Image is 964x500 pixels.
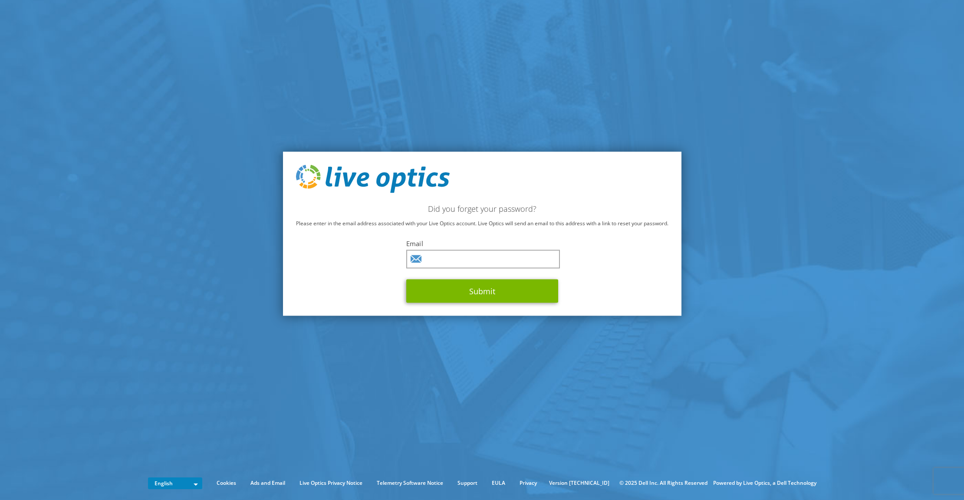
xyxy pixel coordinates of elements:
[545,478,614,488] li: Version [TECHNICAL_ID]
[296,219,668,228] p: Please enter in the email address associated with your Live Optics account. Live Optics will send...
[615,478,712,488] li: © 2025 Dell Inc. All Rights Reserved
[293,478,369,488] a: Live Optics Privacy Notice
[296,204,668,214] h2: Did you forget your password?
[406,280,558,303] button: Submit
[713,478,816,488] li: Powered by Live Optics, a Dell Technology
[370,478,450,488] a: Telemetry Software Notice
[296,164,450,193] img: live_optics_svg.svg
[485,478,512,488] a: EULA
[406,239,558,248] label: Email
[513,478,543,488] a: Privacy
[210,478,243,488] a: Cookies
[451,478,484,488] a: Support
[244,478,292,488] a: Ads and Email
